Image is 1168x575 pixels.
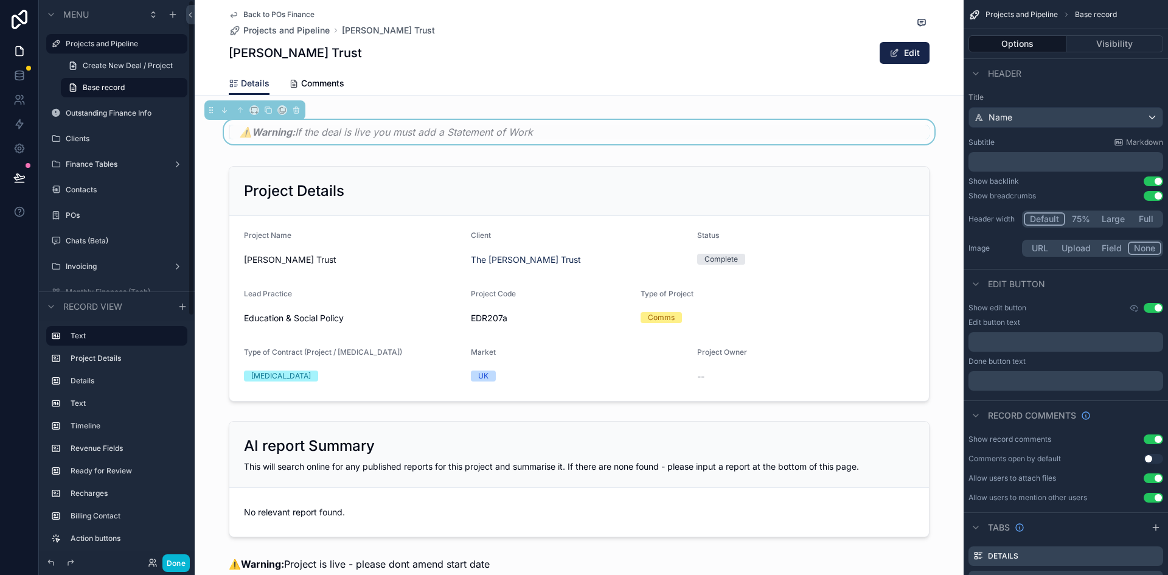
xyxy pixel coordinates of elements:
[1024,212,1065,226] button: Default
[63,9,89,21] span: Menu
[988,409,1076,422] span: Record comments
[83,83,125,92] span: Base record
[1066,35,1164,52] button: Visibility
[39,321,195,551] div: scrollable content
[243,10,315,19] span: Back to POs Finance
[968,493,1087,503] div: Allow users to mention other users
[968,214,1017,224] label: Header width
[968,332,1163,352] div: scrollable content
[1024,242,1056,255] button: URL
[66,262,168,271] label: Invoicing
[61,56,187,75] a: Create New Deal / Project
[71,331,178,341] label: Text
[880,42,930,64] button: Edit
[241,77,269,89] span: Details
[1126,138,1163,147] span: Markdown
[71,489,182,498] label: Recharges
[71,444,182,453] label: Revenue Fields
[252,126,295,138] strong: Warning:
[162,554,190,572] button: Done
[71,421,182,431] label: Timeline
[988,68,1021,80] span: Header
[968,318,1020,327] label: Edit button text
[71,376,182,386] label: Details
[71,354,182,363] label: Project Details
[66,39,180,49] label: Projects and Pipeline
[66,134,185,144] label: Clients
[988,521,1010,534] span: Tabs
[71,511,182,521] label: Billing Contact
[66,159,168,169] label: Finance Tables
[83,61,173,71] span: Create New Deal / Project
[63,301,122,313] span: Record view
[66,185,185,195] label: Contacts
[968,473,1056,483] div: Allow users to attach files
[1130,212,1161,226] button: Full
[968,107,1163,128] button: Name
[968,35,1066,52] button: Options
[968,357,1026,366] label: Done button text
[968,176,1019,186] div: Show backlink
[968,454,1061,464] div: Comments open by default
[229,44,362,61] h1: [PERSON_NAME] Trust
[229,72,269,96] a: Details
[1065,212,1096,226] button: 75%
[968,138,995,147] label: Subtitle
[1096,242,1128,255] button: Field
[66,211,185,220] label: POs
[989,111,1012,124] span: Name
[71,466,182,476] label: Ready for Review
[968,191,1036,201] div: Show breadcrumbs
[71,399,182,408] label: Text
[61,78,187,97] a: Base record
[988,551,1018,561] label: Details
[1114,138,1163,147] a: Markdown
[342,24,435,37] a: [PERSON_NAME] Trust
[988,278,1045,290] span: Edit button
[968,243,1017,253] label: Image
[229,24,330,37] a: Projects and Pipeline
[71,534,182,543] label: Action buttons
[1056,242,1096,255] button: Upload
[968,434,1051,444] div: Show record comments
[66,287,185,297] label: Monthly Finances (Tech)
[985,10,1058,19] span: Projects and Pipeline
[301,77,344,89] span: Comments
[1096,212,1130,226] button: Large
[1075,10,1117,19] span: Base record
[968,371,1163,391] div: scrollable content
[968,92,1163,102] label: Title
[240,125,930,139] p: ⚠️ If the deal is live you must add a Statement of Work
[66,108,185,118] label: Outstanding Finance Info
[968,303,1026,313] label: Show edit button
[66,236,185,246] label: Chats (Beta)
[243,24,330,37] span: Projects and Pipeline
[229,10,315,19] a: Back to POs Finance
[1128,242,1161,255] button: None
[968,152,1163,172] div: scrollable content
[289,72,344,97] a: Comments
